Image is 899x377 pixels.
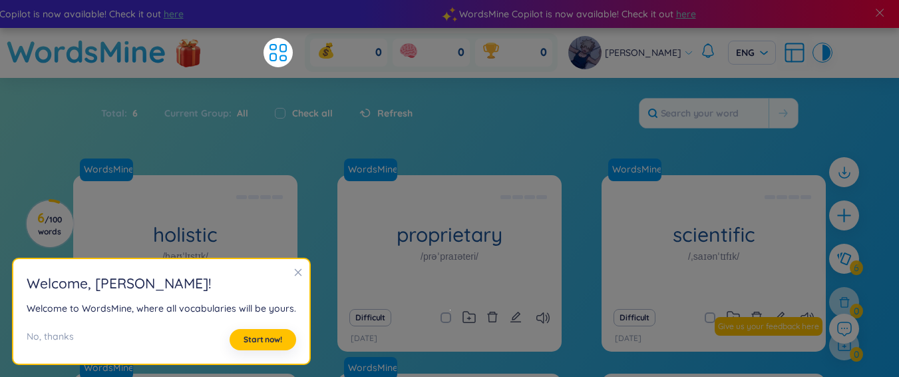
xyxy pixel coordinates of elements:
[244,334,282,345] span: Start now!
[293,268,303,277] span: close
[614,309,655,326] button: Difficult
[38,214,62,236] span: / 100 words
[73,223,297,246] h1: holistic
[602,223,826,246] h1: scientific
[79,361,134,374] a: WordsMine
[608,159,667,181] a: WordsMine
[486,308,498,327] button: delete
[292,106,333,121] label: Check all
[175,32,202,72] img: flashSalesIcon.a7f4f837.png
[349,309,391,326] button: Difficult
[615,332,641,345] p: [DATE]
[688,249,739,264] h1: /ˌsaɪənˈtɪfɪk/
[421,249,478,264] h1: /prəˈpraɪəteri/
[337,223,562,246] h1: proprietary
[27,301,296,316] div: Welcome to WordsMine, where all vocabularies will be yours.
[510,311,522,323] span: edit
[774,311,786,323] span: edit
[162,249,208,264] h1: /həʊˈlɪstɪk/
[607,163,663,176] a: WordsMine
[163,7,183,21] span: here
[377,106,413,121] span: Refresh
[232,107,248,119] span: All
[751,308,763,327] button: delete
[27,329,74,350] div: No, thanks
[351,332,377,345] p: [DATE]
[605,45,681,60] span: [PERSON_NAME]
[540,45,547,60] span: 0
[35,212,65,236] h3: 6
[127,106,138,121] span: 6
[7,28,166,75] a: WordsMine
[568,36,605,69] a: avatar
[836,207,852,224] span: plus
[344,159,403,181] a: WordsMine
[675,7,695,21] span: here
[80,159,138,181] a: WordsMine
[343,163,399,176] a: WordsMine
[751,311,763,323] span: delete
[343,361,399,374] a: WordsMine
[486,311,498,323] span: delete
[230,329,296,350] button: Start now!
[568,36,602,69] img: avatar
[375,45,382,60] span: 0
[458,45,464,60] span: 0
[151,99,262,127] div: Current Group :
[510,308,522,327] button: edit
[79,163,134,176] a: WordsMine
[27,272,296,294] h2: Welcome , [PERSON_NAME] !
[101,99,151,127] div: Total :
[736,46,768,59] span: ENG
[639,99,769,128] input: Search your word
[774,308,786,327] button: edit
